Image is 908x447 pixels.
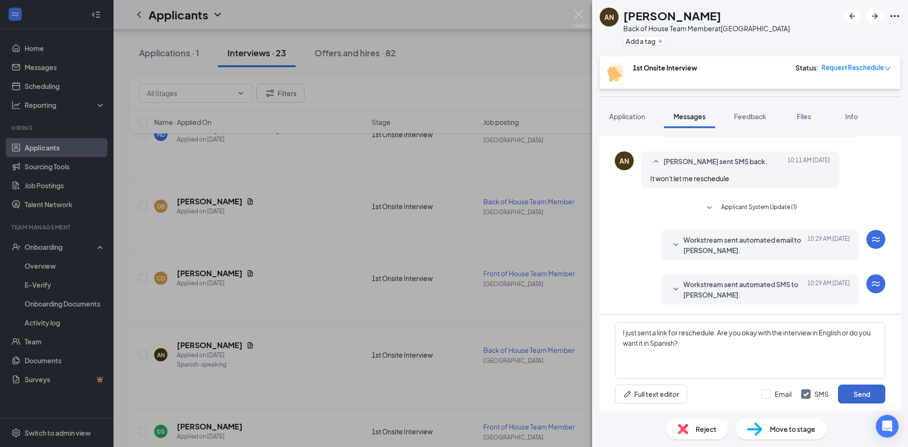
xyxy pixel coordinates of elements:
[866,8,883,25] button: ArrowRight
[797,112,811,121] span: Files
[844,8,861,25] button: ArrowLeftNew
[683,235,807,255] span: Workstream sent automated email to [PERSON_NAME].
[623,389,632,399] svg: Pen
[657,38,663,44] svg: Plus
[673,112,706,121] span: Messages
[821,63,884,72] span: Request Reschedule
[609,112,645,121] span: Application
[884,65,891,72] span: down
[838,385,885,403] button: Send
[889,10,900,22] svg: Ellipses
[615,385,687,403] button: Full text editorPen
[623,24,790,33] div: Back of House Team Member at [GEOGRAPHIC_DATA]
[670,239,681,251] svg: SmallChevronDown
[620,156,629,166] div: AN
[795,63,819,72] div: Status :
[704,202,797,214] button: SmallChevronDownApplicant System Update (1)
[787,156,830,167] span: [DATE] 10:11 AM
[664,156,768,167] span: [PERSON_NAME] sent SMS back.
[704,202,715,214] svg: SmallChevronDown
[870,234,882,245] svg: WorkstreamLogo
[623,8,721,24] h1: [PERSON_NAME]
[734,112,766,121] span: Feedback
[604,12,614,22] div: AN
[847,10,858,22] svg: ArrowLeftNew
[807,235,850,255] span: [DATE] 10:29 AM
[845,112,858,121] span: Info
[650,156,662,167] svg: SmallChevronUp
[770,424,815,434] span: Move to stage
[615,322,885,379] textarea: I just sent a link for reschedule. Are you okay with the interview in English or do you want it i...
[683,279,807,300] span: Workstream sent automated SMS to [PERSON_NAME].
[623,36,665,46] button: PlusAdd a tag
[876,415,899,438] div: Open Intercom Messenger
[870,278,882,289] svg: WorkstreamLogo
[670,284,681,295] svg: SmallChevronDown
[807,279,850,300] span: [DATE] 10:29 AM
[650,174,729,183] span: It won't let me reschedule
[696,424,716,434] span: Reject
[869,10,881,22] svg: ArrowRight
[633,63,697,72] b: 1st Onsite Interview
[721,202,797,214] span: Applicant System Update (1)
